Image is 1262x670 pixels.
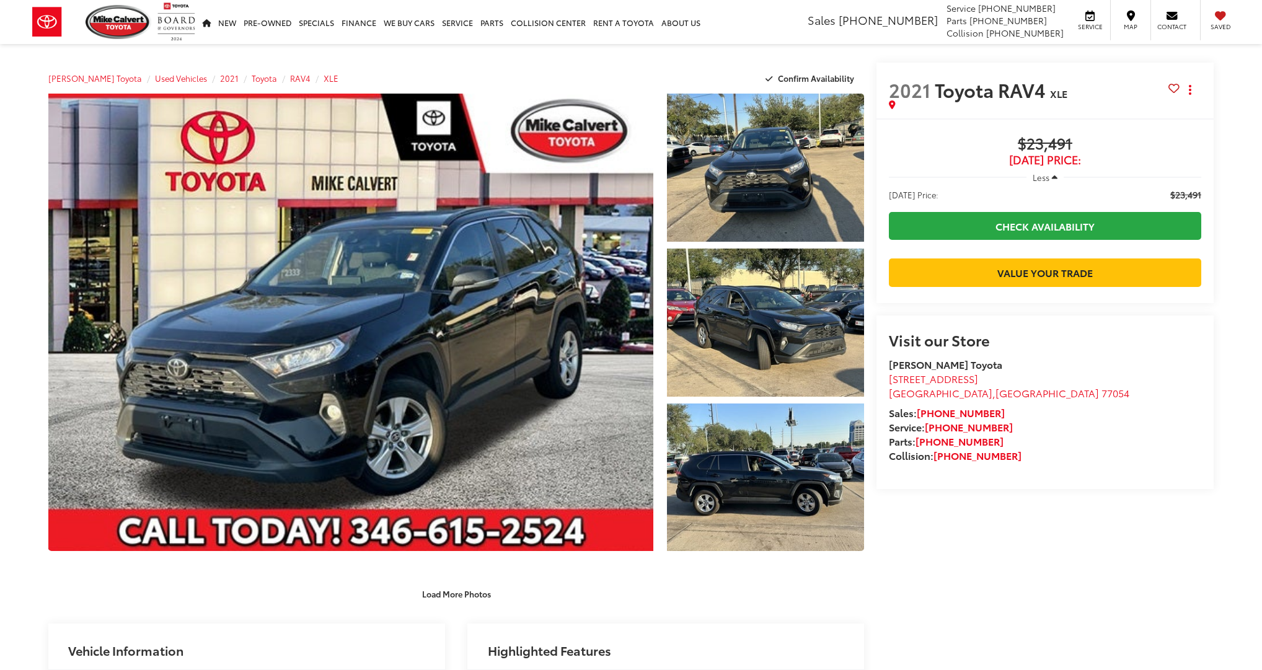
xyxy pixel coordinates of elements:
span: Map [1117,22,1144,31]
a: Expand Photo 2 [667,249,864,397]
span: Saved [1207,22,1234,31]
button: Confirm Availability [759,68,865,89]
span: [PHONE_NUMBER] [978,2,1056,14]
a: Check Availability [889,212,1201,240]
span: $23,491 [889,135,1201,154]
strong: [PERSON_NAME] Toyota [889,357,1002,371]
a: Used Vehicles [155,73,207,84]
span: [STREET_ADDRESS] [889,371,978,386]
span: Collision [946,27,984,39]
a: XLE [324,73,338,84]
span: Contact [1157,22,1186,31]
span: [DATE] Price: [889,188,938,201]
a: [PHONE_NUMBER] [916,434,1004,448]
span: , [889,386,1129,400]
button: Less [1026,166,1064,188]
span: [PHONE_NUMBER] [986,27,1064,39]
span: Service [1076,22,1104,31]
a: Expand Photo 3 [667,403,864,552]
a: Value Your Trade [889,258,1201,286]
span: dropdown dots [1189,85,1191,95]
strong: Collision: [889,448,1022,462]
span: Toyota RAV4 [935,76,1050,103]
a: RAV4 [290,73,311,84]
button: Actions [1180,79,1201,100]
span: Confirm Availability [778,73,854,84]
img: 2021 Toyota RAV4 XLE [664,402,866,553]
strong: Service: [889,420,1013,434]
span: [PHONE_NUMBER] [969,14,1047,27]
a: [PERSON_NAME] Toyota [48,73,142,84]
a: 2021 [220,73,239,84]
strong: Parts: [889,434,1004,448]
span: Parts [946,14,967,27]
button: Load More Photos [413,583,500,604]
a: [PHONE_NUMBER] [933,448,1022,462]
a: [STREET_ADDRESS] [GEOGRAPHIC_DATA],[GEOGRAPHIC_DATA] 77054 [889,371,1129,400]
span: 77054 [1101,386,1129,400]
a: Expand Photo 1 [667,94,864,242]
img: 2021 Toyota RAV4 XLE [42,91,659,553]
h2: Visit our Store [889,332,1201,348]
span: [GEOGRAPHIC_DATA] [995,386,1099,400]
img: 2021 Toyota RAV4 XLE [664,92,866,243]
span: Less [1033,172,1049,183]
span: XLE [1050,86,1067,100]
strong: Sales: [889,405,1005,420]
a: Expand Photo 0 [48,94,653,551]
span: Service [946,2,976,14]
span: [PHONE_NUMBER] [839,12,938,28]
a: Toyota [252,73,277,84]
span: [DATE] Price: [889,154,1201,166]
span: $23,491 [1170,188,1201,201]
img: 2021 Toyota RAV4 XLE [664,247,866,398]
a: [PHONE_NUMBER] [925,420,1013,434]
span: Sales [808,12,836,28]
img: Mike Calvert Toyota [86,5,151,39]
a: [PHONE_NUMBER] [917,405,1005,420]
h2: Vehicle Information [68,643,183,657]
span: [GEOGRAPHIC_DATA] [889,386,992,400]
h2: Highlighted Features [488,643,611,657]
span: 2021 [889,76,930,103]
